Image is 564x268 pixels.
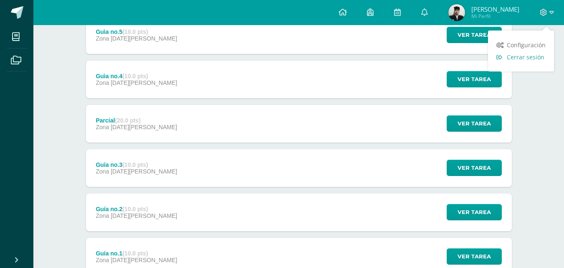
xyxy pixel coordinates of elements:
span: [PERSON_NAME] [471,5,519,13]
a: Cerrar sesión [488,51,554,63]
button: Ver tarea [447,248,502,265]
strong: (10.0 pts) [122,161,148,168]
span: Ver tarea [458,160,491,176]
span: Zona [96,35,109,42]
span: [DATE][PERSON_NAME] [111,79,177,86]
span: [DATE][PERSON_NAME] [111,257,177,263]
span: Ver tarea [458,71,491,87]
strong: (10.0 pts) [122,28,148,35]
img: ca525d3112f16ef1e62506661086bc5a.png [448,4,465,21]
strong: (10.0 pts) [122,250,148,257]
span: Zona [96,257,109,263]
div: Guìa no.4 [96,73,177,79]
span: Zona [96,79,109,86]
strong: (10.0 pts) [122,206,148,212]
span: Mi Perfil [471,13,519,20]
button: Ver tarea [447,71,502,87]
button: Ver tarea [447,27,502,43]
span: Zona [96,212,109,219]
span: Configuración [507,41,546,49]
span: Zona [96,124,109,130]
button: Ver tarea [447,160,502,176]
span: Zona [96,168,109,175]
span: Cerrar sesión [507,53,544,61]
span: Ver tarea [458,204,491,220]
div: Guía no.1 [96,250,177,257]
a: Configuración [488,39,554,51]
span: Ver tarea [458,116,491,131]
button: Ver tarea [447,115,502,132]
button: Ver tarea [447,204,502,220]
span: [DATE][PERSON_NAME] [111,168,177,175]
strong: (10.0 pts) [122,73,148,79]
div: Guía no.3 [96,161,177,168]
div: Guìa no.5 [96,28,177,35]
div: Guía no.2 [96,206,177,212]
span: [DATE][PERSON_NAME] [111,212,177,219]
strong: (20.0 pts) [115,117,140,124]
span: [DATE][PERSON_NAME] [111,35,177,42]
span: Ver tarea [458,27,491,43]
span: Ver tarea [458,249,491,264]
div: Parcial [96,117,177,124]
span: [DATE][PERSON_NAME] [111,124,177,130]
